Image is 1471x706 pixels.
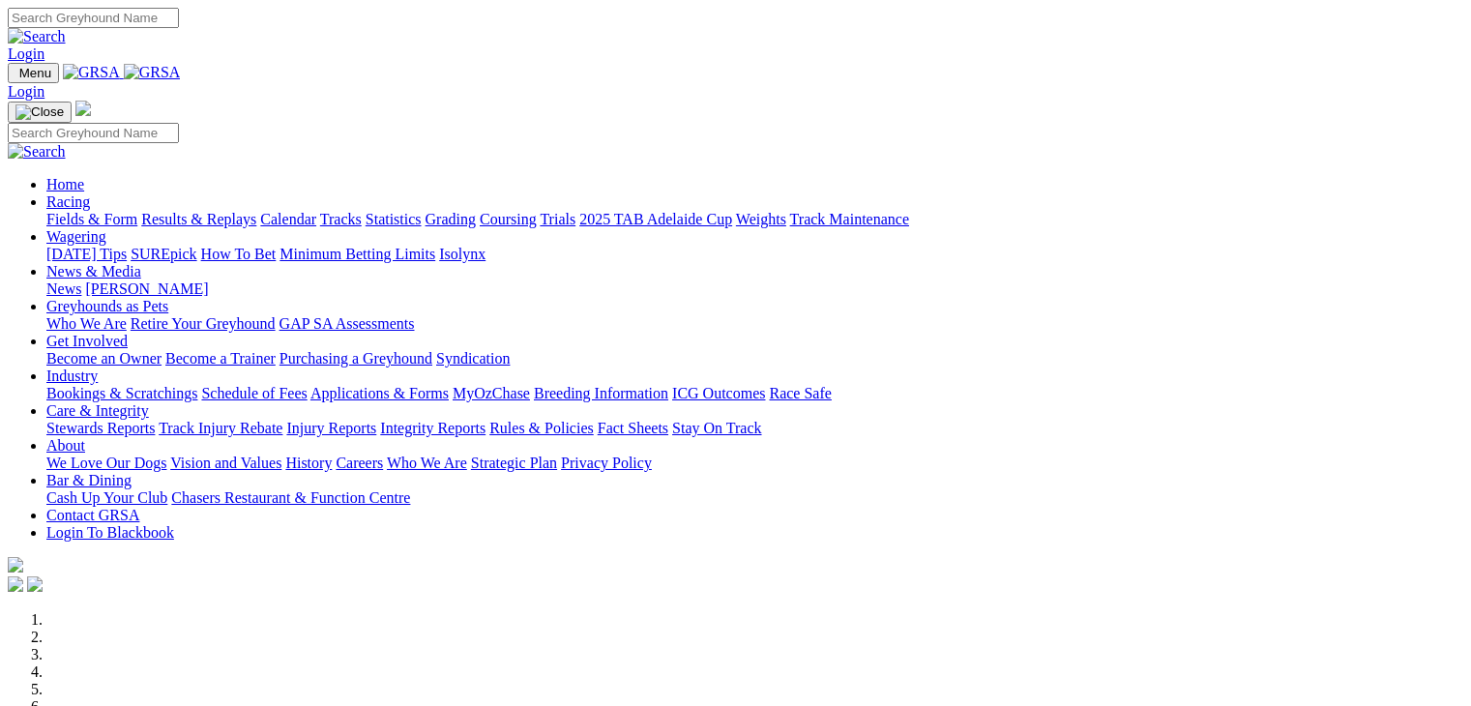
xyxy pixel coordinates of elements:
[8,557,23,573] img: logo-grsa-white.png
[131,246,196,262] a: SUREpick
[27,576,43,592] img: twitter.svg
[171,489,410,506] a: Chasers Restaurant & Function Centre
[260,211,316,227] a: Calendar
[310,385,449,401] a: Applications & Forms
[46,489,167,506] a: Cash Up Your Club
[480,211,537,227] a: Coursing
[8,143,66,161] img: Search
[46,350,1463,368] div: Get Involved
[426,211,476,227] a: Grading
[46,455,166,471] a: We Love Our Dogs
[366,211,422,227] a: Statistics
[46,211,1463,228] div: Racing
[159,420,282,436] a: Track Injury Rebate
[46,402,149,419] a: Care & Integrity
[387,455,467,471] a: Who We Are
[336,455,383,471] a: Careers
[8,102,72,123] button: Toggle navigation
[131,315,276,332] a: Retire Your Greyhound
[46,280,1463,298] div: News & Media
[46,333,128,349] a: Get Involved
[672,385,765,401] a: ICG Outcomes
[46,420,155,436] a: Stewards Reports
[201,246,277,262] a: How To Bet
[279,350,432,367] a: Purchasing a Greyhound
[471,455,557,471] a: Strategic Plan
[46,455,1463,472] div: About
[534,385,668,401] a: Breeding Information
[8,576,23,592] img: facebook.svg
[46,246,127,262] a: [DATE] Tips
[165,350,276,367] a: Become a Trainer
[46,211,137,227] a: Fields & Form
[8,8,179,28] input: Search
[8,28,66,45] img: Search
[46,489,1463,507] div: Bar & Dining
[380,420,485,436] a: Integrity Reports
[439,246,485,262] a: Isolynx
[436,350,510,367] a: Syndication
[598,420,668,436] a: Fact Sheets
[201,385,307,401] a: Schedule of Fees
[46,472,132,488] a: Bar & Dining
[19,66,51,80] span: Menu
[672,420,761,436] a: Stay On Track
[170,455,281,471] a: Vision and Values
[46,507,139,523] a: Contact GRSA
[279,246,435,262] a: Minimum Betting Limits
[46,437,85,454] a: About
[46,315,127,332] a: Who We Are
[141,211,256,227] a: Results & Replays
[46,176,84,192] a: Home
[46,193,90,210] a: Racing
[46,280,81,297] a: News
[579,211,732,227] a: 2025 TAB Adelaide Cup
[15,104,64,120] img: Close
[46,385,1463,402] div: Industry
[736,211,786,227] a: Weights
[124,64,181,81] img: GRSA
[46,368,98,384] a: Industry
[63,64,120,81] img: GRSA
[769,385,831,401] a: Race Safe
[46,246,1463,263] div: Wagering
[46,420,1463,437] div: Care & Integrity
[489,420,594,436] a: Rules & Policies
[285,455,332,471] a: History
[46,263,141,279] a: News & Media
[453,385,530,401] a: MyOzChase
[46,228,106,245] a: Wagering
[46,350,162,367] a: Become an Owner
[46,524,174,541] a: Login To Blackbook
[46,298,168,314] a: Greyhounds as Pets
[46,315,1463,333] div: Greyhounds as Pets
[46,385,197,401] a: Bookings & Scratchings
[8,63,59,83] button: Toggle navigation
[8,123,179,143] input: Search
[8,83,44,100] a: Login
[540,211,575,227] a: Trials
[85,280,208,297] a: [PERSON_NAME]
[286,420,376,436] a: Injury Reports
[8,45,44,62] a: Login
[75,101,91,116] img: logo-grsa-white.png
[279,315,415,332] a: GAP SA Assessments
[320,211,362,227] a: Tracks
[561,455,652,471] a: Privacy Policy
[790,211,909,227] a: Track Maintenance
